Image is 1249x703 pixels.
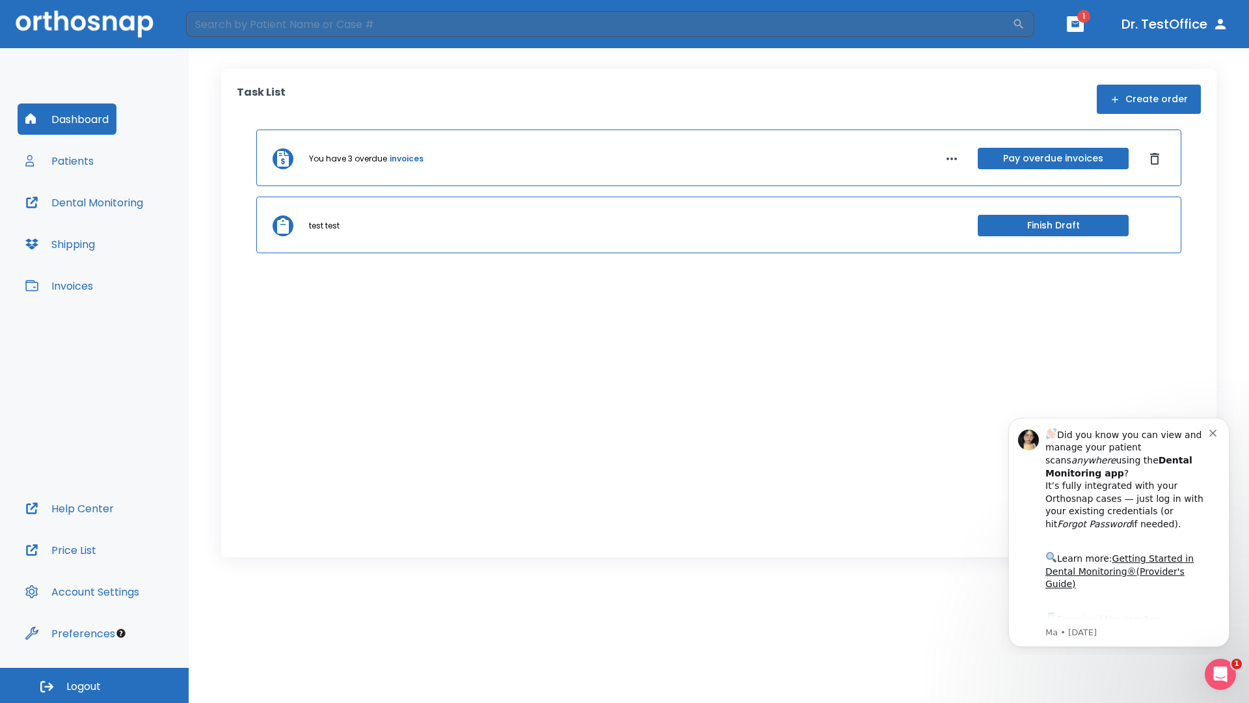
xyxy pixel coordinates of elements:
[16,10,154,37] img: Orthosnap
[309,220,340,232] p: test test
[390,153,423,165] a: invoices
[57,208,172,231] a: App Store
[18,187,151,218] button: Dental Monitoring
[57,204,221,271] div: Download the app: | ​ Let us know if you need help getting started!
[1097,85,1201,114] button: Create order
[18,145,101,176] button: Patients
[18,228,103,260] button: Shipping
[115,627,127,639] div: Tooltip anchor
[221,20,231,31] button: Dismiss notification
[1231,659,1242,669] span: 1
[237,85,286,114] p: Task List
[1116,12,1233,36] button: Dr. TestOffice
[978,215,1129,236] button: Finish Draft
[186,11,1012,37] input: Search by Patient Name or Case #
[978,148,1129,169] button: Pay overdue invoices
[18,576,147,607] button: Account Settings
[1144,148,1165,169] button: Dismiss
[309,153,387,165] p: You have 3 overdue
[989,406,1249,655] iframe: Intercom notifications message
[66,680,101,694] span: Logout
[18,493,122,524] button: Help Center
[18,618,123,649] button: Preferences
[57,221,221,232] p: Message from Ma, sent 5w ago
[18,103,116,135] button: Dashboard
[18,534,104,566] button: Price List
[1077,10,1090,23] span: 1
[18,270,101,301] button: Invoices
[1205,659,1236,690] iframe: Intercom live chat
